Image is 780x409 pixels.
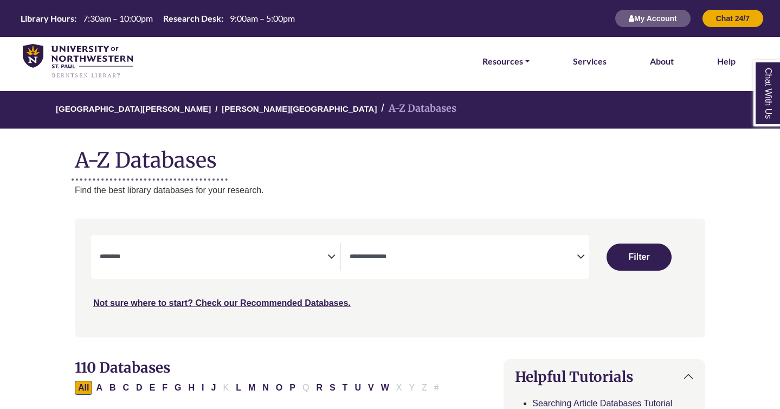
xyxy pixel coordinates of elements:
a: Services [573,54,607,68]
h1: A-Z Databases [75,139,705,172]
button: Filter Results T [339,381,351,395]
button: My Account [615,9,691,28]
a: Searching Article Databases Tutorial [532,399,672,408]
img: library_home [23,44,133,79]
button: Filter Results C [120,381,133,395]
button: Filter Results W [378,381,392,395]
button: Filter Results D [133,381,146,395]
button: Filter Results P [286,381,299,395]
th: Research Desk: [159,12,224,24]
nav: Search filters [75,219,705,337]
button: Filter Results H [185,381,198,395]
th: Library Hours: [16,12,77,24]
nav: breadcrumb [75,91,705,129]
button: Filter Results E [146,381,159,395]
button: Filter Results G [171,381,184,395]
button: Filter Results U [351,381,364,395]
a: About [650,54,674,68]
button: Chat 24/7 [702,9,764,28]
button: Filter Results V [365,381,377,395]
table: Hours Today [16,12,299,23]
a: Help [717,54,736,68]
span: 110 Databases [75,359,170,376]
button: Filter Results R [313,381,326,395]
textarea: Search [350,253,577,262]
button: Filter Results S [326,381,339,395]
button: Filter Results L [233,381,244,395]
textarea: Search [100,253,327,262]
a: My Account [615,14,691,23]
a: Not sure where to start? Check our Recommended Databases. [93,298,351,308]
a: [PERSON_NAME][GEOGRAPHIC_DATA] [222,103,377,113]
button: Filter Results I [198,381,207,395]
button: Filter Results N [259,381,272,395]
a: [GEOGRAPHIC_DATA][PERSON_NAME] [56,103,211,113]
span: 9:00am – 5:00pm [230,13,295,23]
a: Chat 24/7 [702,14,764,23]
a: Resources [482,54,530,68]
a: Hours Today [16,12,299,25]
button: Filter Results A [93,381,106,395]
button: All [75,381,92,395]
button: Submit for Search Results [607,244,672,271]
button: Filter Results M [245,381,259,395]
p: Find the best library databases for your research. [75,183,705,197]
button: Filter Results O [273,381,286,395]
div: Alpha-list to filter by first letter of database name [75,382,443,392]
button: Filter Results F [159,381,171,395]
button: Filter Results J [208,381,220,395]
button: Filter Results B [106,381,119,395]
li: A-Z Databases [377,101,456,117]
button: Helpful Tutorials [504,360,705,394]
span: 7:30am – 10:00pm [83,13,153,23]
